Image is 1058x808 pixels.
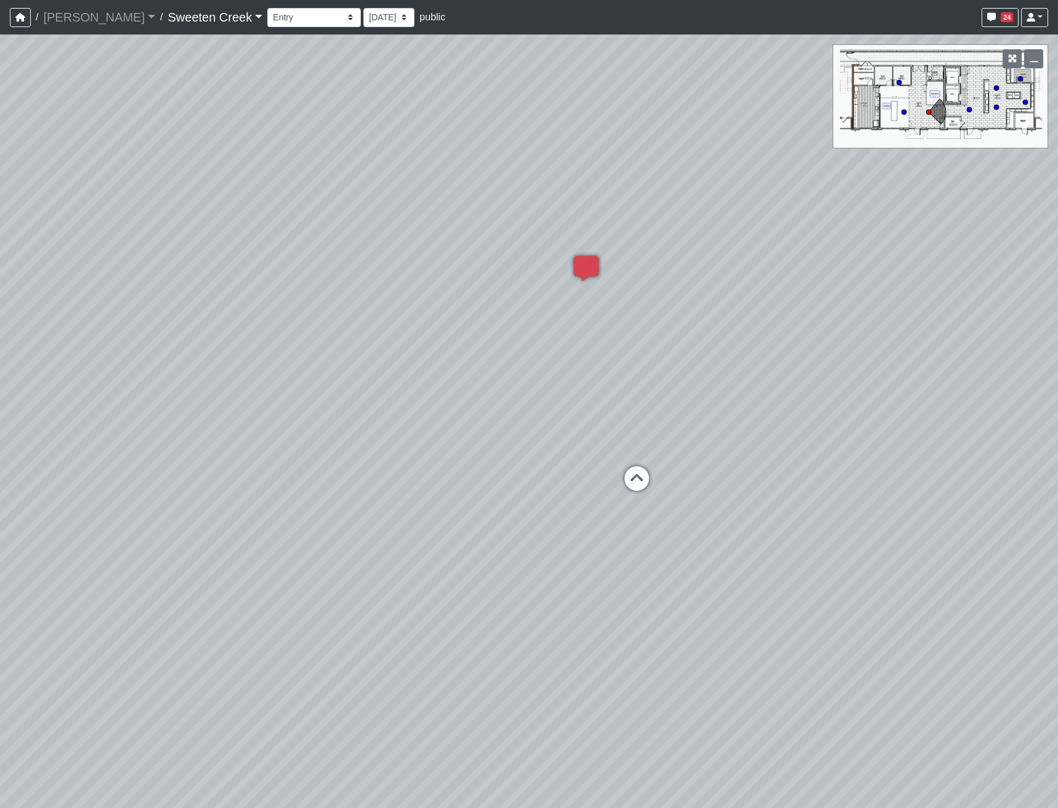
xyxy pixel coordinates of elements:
span: public [419,12,445,22]
span: 24 [1001,12,1013,22]
button: 24 [982,8,1019,27]
a: [PERSON_NAME] [43,5,155,30]
iframe: Ybug feedback widget [9,783,82,808]
span: / [31,5,43,30]
span: / [155,5,168,30]
a: Sweeten Creek [168,5,262,30]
